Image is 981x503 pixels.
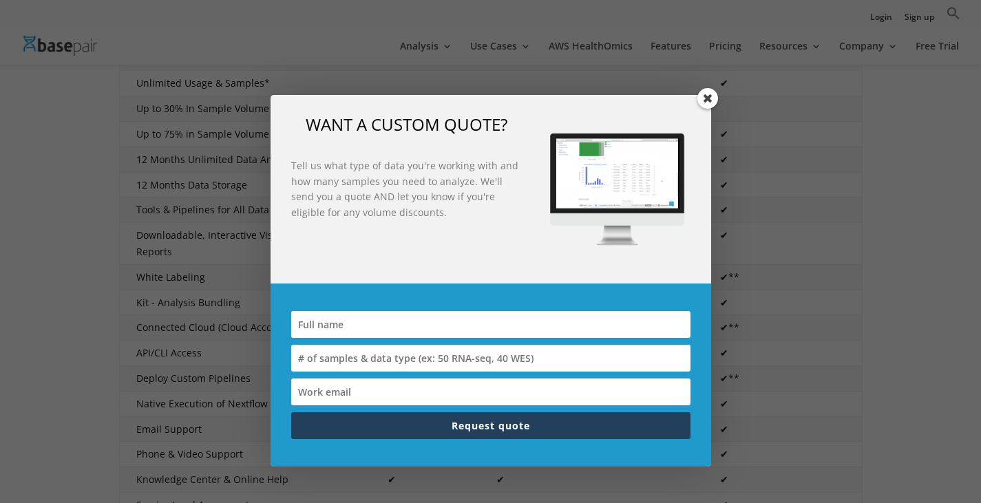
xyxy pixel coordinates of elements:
strong: Tell us what type of data you're working with and how many samples you need to analyze. We'll sen... [291,159,518,218]
iframe: Drift Widget Chat Controller [912,434,964,486]
input: # of samples & data type (ex: 50 RNA-seq, 40 WES) [291,345,690,372]
button: Request quote [291,412,690,439]
input: Full name [291,311,690,338]
span: Request quote [452,419,530,432]
input: Work email [291,378,690,405]
span: WANT A CUSTOM QUOTE? [306,113,507,136]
